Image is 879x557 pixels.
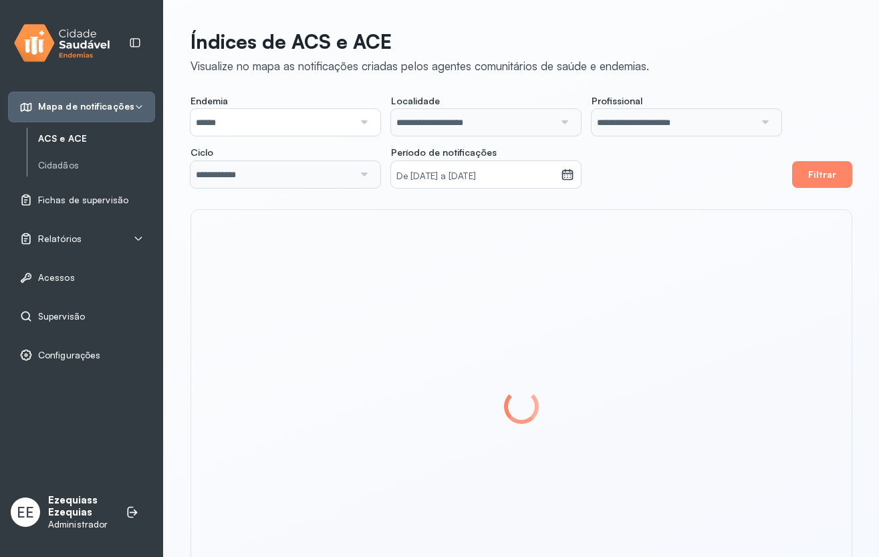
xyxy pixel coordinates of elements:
[391,95,440,107] span: Localidade
[38,133,155,144] a: ACS e ACE
[19,271,144,284] a: Acessos
[14,21,110,65] img: logo.svg
[792,161,852,188] button: Filtrar
[391,146,497,158] span: Período de notificações
[38,160,155,171] a: Cidadãos
[396,170,555,183] small: De [DATE] a [DATE]
[38,130,155,147] a: ACS e ACE
[191,59,649,73] div: Visualize no mapa as notificações criadas pelos agentes comunitários de saúde e endemias.
[38,272,75,284] span: Acessos
[38,195,128,206] span: Fichas de supervisão
[191,29,649,53] p: Índices de ACS e ACE
[191,146,213,158] span: Ciclo
[38,101,134,112] span: Mapa de notificações
[19,348,144,362] a: Configurações
[17,504,34,521] span: EE
[48,519,112,530] p: Administrador
[19,310,144,323] a: Supervisão
[38,311,85,322] span: Supervisão
[38,350,100,361] span: Configurações
[592,95,642,107] span: Profissional
[38,157,155,174] a: Cidadãos
[48,494,112,520] p: Ezequiass Ezequias
[191,95,228,107] span: Endemia
[38,233,82,245] span: Relatórios
[19,193,144,207] a: Fichas de supervisão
